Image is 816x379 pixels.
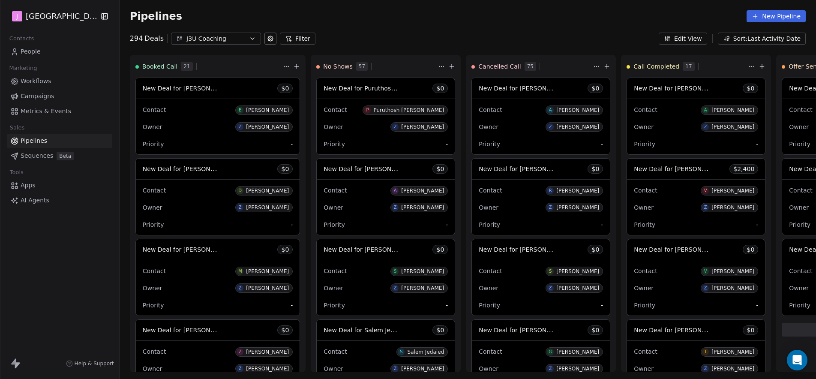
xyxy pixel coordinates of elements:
[316,158,455,235] div: New Deal for [PERSON_NAME]$0ContactA[PERSON_NAME]OwnerZ[PERSON_NAME]Priority-
[446,301,448,310] span: -
[479,123,498,130] span: Owner
[143,365,162,372] span: Owner
[711,107,754,113] div: [PERSON_NAME]
[471,239,610,316] div: New Deal for [PERSON_NAME]$0ContactS[PERSON_NAME]OwnerZ[PERSON_NAME]Priority-
[556,349,599,355] div: [PERSON_NAME]
[549,365,552,372] div: Z
[401,268,444,274] div: [PERSON_NAME]
[471,78,610,155] div: New Deal for [PERSON_NAME]$0ContactA[PERSON_NAME]OwnerZ[PERSON_NAME]Priority-
[704,204,707,211] div: Z
[6,32,38,45] span: Contacts
[21,151,53,160] span: Sequences
[704,107,707,114] div: A
[634,221,655,228] span: Priority
[324,106,347,113] span: Contact
[324,84,447,92] span: New Deal for Puruthosh [PERSON_NAME]
[479,165,569,173] span: New Deal for [PERSON_NAME]
[479,365,498,372] span: Owner
[400,349,402,355] div: S
[10,9,94,24] button: J[GEOGRAPHIC_DATA]
[627,239,765,316] div: New Deal for [PERSON_NAME]$0ContactV[PERSON_NAME]OwnerZ[PERSON_NAME]Priority-
[479,326,569,334] span: New Deal for [PERSON_NAME]
[144,33,164,44] span: Deals
[21,92,54,101] span: Campaigns
[718,33,806,45] button: Sort: Last Activity Date
[556,205,599,211] div: [PERSON_NAME]
[181,62,192,71] span: 21
[401,205,444,211] div: [PERSON_NAME]
[143,268,166,274] span: Contact
[556,124,599,130] div: [PERSON_NAME]
[479,187,502,194] span: Contact
[324,165,414,173] span: New Deal for [PERSON_NAME]
[634,84,724,92] span: New Deal for [PERSON_NAME]
[479,348,502,355] span: Contact
[789,187,812,194] span: Contact
[143,221,164,228] span: Priority
[789,221,810,228] span: Priority
[549,349,552,355] div: G
[373,107,444,113] div: Puruthosh [PERSON_NAME]
[401,124,444,130] div: [PERSON_NAME]
[143,187,166,194] span: Contact
[401,188,444,194] div: [PERSON_NAME]
[601,140,603,148] span: -
[789,204,809,211] span: Owner
[7,45,112,59] a: People
[186,34,246,43] div: J3U Coaching
[281,245,289,254] span: $ 0
[143,326,233,334] span: New Deal for [PERSON_NAME]
[711,285,754,291] div: [PERSON_NAME]
[711,205,754,211] div: [PERSON_NAME]
[627,55,747,78] div: Call Completed17
[291,140,293,148] span: -
[556,188,599,194] div: [PERSON_NAME]
[704,187,707,194] div: V
[436,84,444,93] span: $ 0
[324,268,347,274] span: Contact
[601,220,603,229] span: -
[556,107,599,113] div: [PERSON_NAME]
[26,11,98,22] span: [GEOGRAPHIC_DATA]
[659,33,707,45] button: Edit View
[711,188,754,194] div: [PERSON_NAME]
[401,366,444,372] div: [PERSON_NAME]
[747,10,806,22] button: New Pipeline
[143,302,164,309] span: Priority
[634,165,724,173] span: New Deal for [PERSON_NAME]
[747,245,754,254] span: $ 0
[446,220,448,229] span: -
[143,123,162,130] span: Owner
[66,360,114,367] a: Help & Support
[130,33,164,44] div: 294
[479,245,569,253] span: New Deal for [PERSON_NAME]
[130,10,182,22] span: Pipelines
[789,285,809,292] span: Owner
[549,285,552,292] div: Z
[246,107,289,113] div: [PERSON_NAME]
[135,239,300,316] div: New Deal for [PERSON_NAME]$0ContactM[PERSON_NAME]OwnerZ[PERSON_NAME]Priority-
[324,204,343,211] span: Owner
[238,268,242,275] div: M
[324,285,343,292] span: Owner
[281,165,289,173] span: $ 0
[143,348,166,355] span: Contact
[704,365,707,372] div: Z
[471,55,591,78] div: Cancelled Call75
[246,188,289,194] div: [PERSON_NAME]
[394,268,396,275] div: S
[789,302,810,309] span: Priority
[549,107,552,114] div: A
[711,349,754,355] div: [PERSON_NAME]
[407,349,444,355] div: Salem Jedaied
[747,326,754,334] span: $ 0
[143,204,162,211] span: Owner
[21,196,49,205] span: AI Agents
[479,221,500,228] span: Priority
[143,141,164,147] span: Priority
[479,302,500,309] span: Priority
[143,285,162,292] span: Owner
[556,285,599,291] div: [PERSON_NAME]
[591,245,599,254] span: $ 0
[711,366,754,372] div: [PERSON_NAME]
